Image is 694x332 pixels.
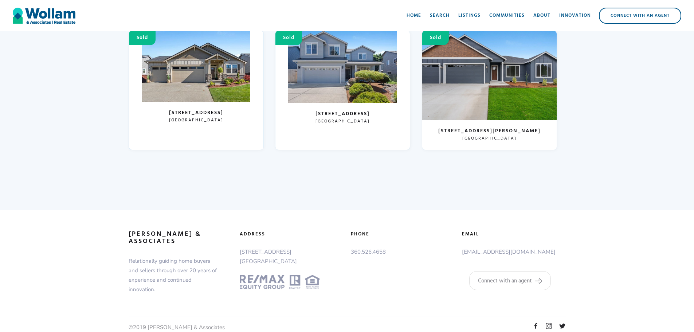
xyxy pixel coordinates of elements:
div: Home [407,12,421,19]
a: Connect with an agent [469,271,551,290]
h3: [GEOGRAPHIC_DATA] [169,118,223,123]
a: Sold[STREET_ADDRESS][GEOGRAPHIC_DATA] [129,30,264,150]
h3: [GEOGRAPHIC_DATA] [315,119,370,124]
h3: [STREET_ADDRESS] [315,110,370,118]
p: [STREET_ADDRESS] [GEOGRAPHIC_DATA] [240,247,344,266]
p: [EMAIL_ADDRESS][DOMAIN_NAME] [462,247,566,257]
div: About [533,12,550,19]
h3: [STREET_ADDRESS][PERSON_NAME] [438,128,541,135]
a: Search [426,5,454,27]
a: Sold[STREET_ADDRESS][PERSON_NAME][GEOGRAPHIC_DATA] [422,30,557,150]
div: Communities [489,12,525,19]
p: Relationally guiding home buyers and sellers through over 20 years of experience and continued in... [129,256,219,294]
a: home [13,5,75,27]
a: Innovation [555,5,595,27]
p: 360.526.4658 [351,247,455,257]
a: Listings [454,5,485,27]
div: Listings [458,12,481,19]
a: [PERSON_NAME] & associates [129,231,219,245]
h5: phone [351,231,369,238]
a: Home [402,5,426,27]
h3: [GEOGRAPHIC_DATA] [462,136,517,141]
div: Connect with an Agent [600,8,681,23]
div: Innovation [559,12,591,19]
a: About [529,5,555,27]
h3: [STREET_ADDRESS] [169,109,223,117]
div: Search [430,12,450,19]
a: Sold[STREET_ADDRESS][GEOGRAPHIC_DATA] [275,30,410,150]
h5: adDress [240,231,265,238]
div: Connect with an agent [478,277,532,285]
a: Communities [485,5,529,27]
h5: Email [462,231,479,238]
p: ©2019 [PERSON_NAME] & Associates [129,323,225,332]
a: Connect with an Agent [599,8,681,24]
